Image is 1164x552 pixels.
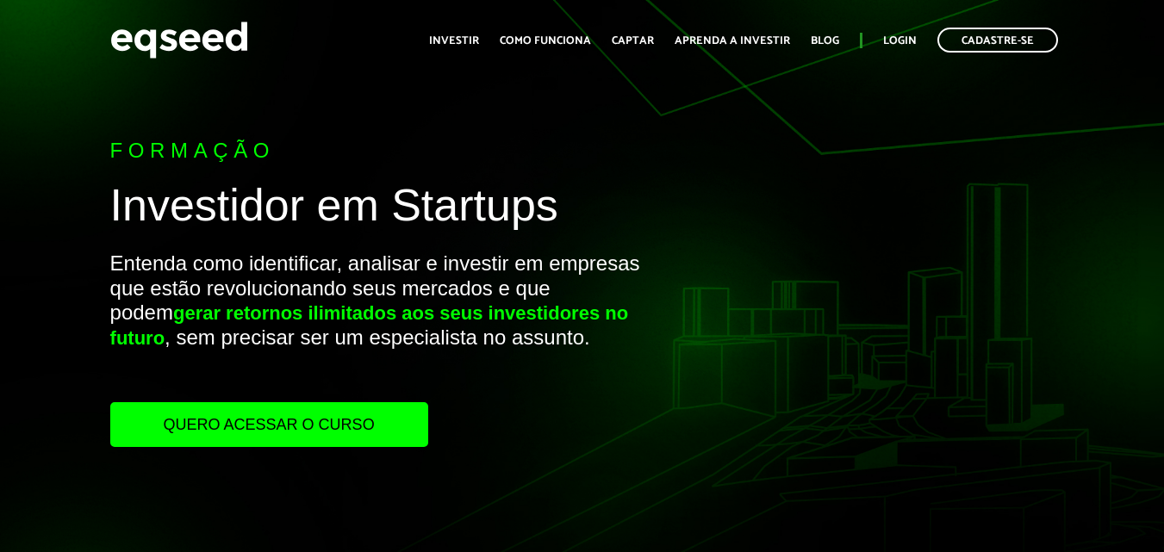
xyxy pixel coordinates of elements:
[110,17,248,63] img: EqSeed
[811,35,839,47] a: Blog
[110,402,428,447] a: Quero acessar o curso
[500,35,591,47] a: Como funciona
[675,35,790,47] a: Aprenda a investir
[937,28,1058,53] a: Cadastre-se
[883,35,917,47] a: Login
[110,181,667,239] h1: Investidor em Startups
[110,251,667,402] p: Entenda como identificar, analisar e investir em empresas que estão revolucionando seus mercados ...
[612,35,654,47] a: Captar
[110,139,667,164] p: Formação
[110,302,629,349] strong: gerar retornos ilimitados aos seus investidores no futuro
[429,35,479,47] a: Investir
